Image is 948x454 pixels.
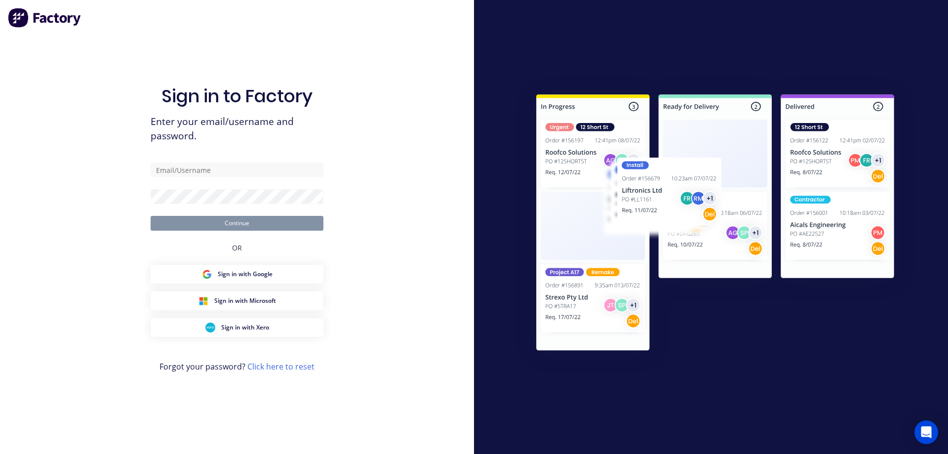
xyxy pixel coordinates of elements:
[198,296,208,306] img: Microsoft Sign in
[205,323,215,332] img: Xero Sign in
[202,269,212,279] img: Google Sign in
[159,361,315,372] span: Forgot your password?
[151,265,323,284] button: Google Sign inSign in with Google
[8,8,82,28] img: Factory
[221,323,269,332] span: Sign in with Xero
[151,163,323,177] input: Email/Username
[151,115,323,143] span: Enter your email/username and password.
[151,318,323,337] button: Xero Sign inSign in with Xero
[151,216,323,231] button: Continue
[218,270,273,279] span: Sign in with Google
[247,361,315,372] a: Click here to reset
[161,85,313,107] h1: Sign in to Factory
[232,231,242,265] div: OR
[214,296,276,305] span: Sign in with Microsoft
[514,75,916,374] img: Sign in
[151,291,323,310] button: Microsoft Sign inSign in with Microsoft
[914,420,938,444] div: Open Intercom Messenger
